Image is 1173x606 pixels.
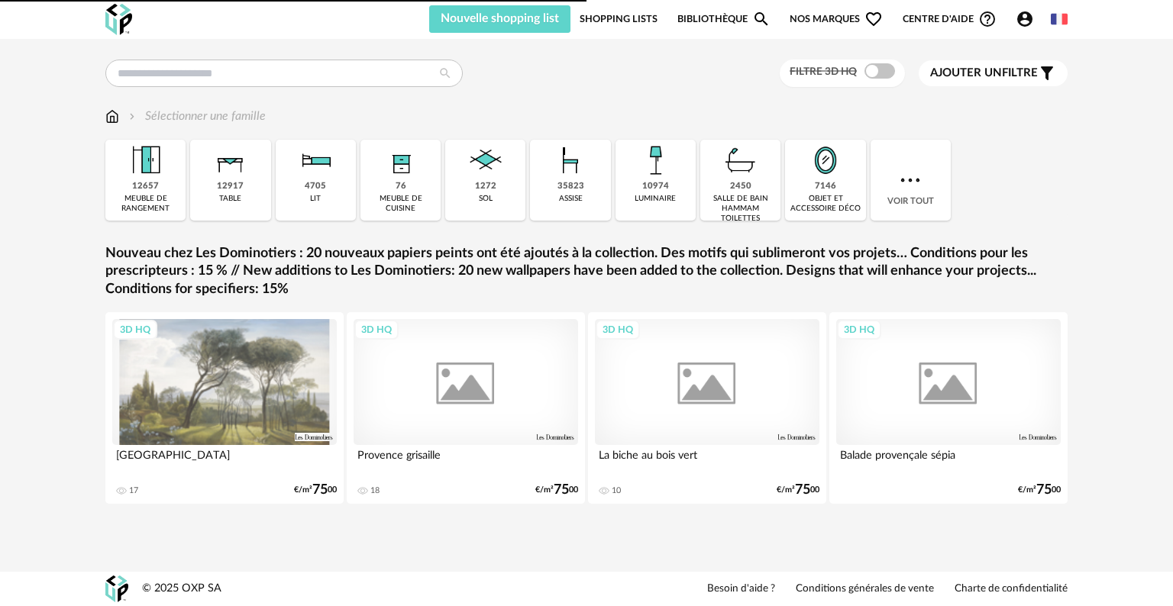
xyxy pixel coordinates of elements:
div: 10 [612,485,621,496]
div: €/m² 00 [294,485,337,495]
span: Help Circle Outline icon [978,10,997,28]
span: Magnify icon [752,10,771,28]
img: svg+xml;base64,PHN2ZyB3aWR0aD0iMTYiIGhlaWdodD0iMTciIHZpZXdCb3g9IjAgMCAxNiAxNyIgZmlsbD0ibm9uZSIgeG... [105,108,119,125]
a: 3D HQ Provence grisaille 18 €/m²7500 [347,312,585,504]
img: fr [1051,11,1068,27]
div: La biche au bois vert [595,445,819,475]
div: 18 [370,485,380,496]
button: Nouvelle shopping list [429,5,570,33]
div: Provence grisaille [354,445,578,475]
img: OXP [105,575,128,602]
img: Literie.png [295,140,336,181]
div: 2450 [730,181,751,192]
a: BibliothèqueMagnify icon [677,5,771,33]
div: €/m² 00 [1018,485,1061,495]
div: luminaire [635,194,676,204]
span: 75 [1036,485,1052,495]
div: 1272 [475,181,496,192]
div: 7146 [815,181,836,192]
div: lit [310,194,321,204]
span: Account Circle icon [1016,10,1034,28]
span: Nos marques [790,5,883,33]
a: Besoin d'aide ? [707,582,775,596]
div: sol [479,194,493,204]
div: © 2025 OXP SA [142,582,221,596]
img: Assise.png [550,140,591,181]
div: 17 [129,485,138,496]
span: Heart Outline icon [864,10,883,28]
button: Ajouter unfiltre Filter icon [919,60,1068,86]
div: assise [559,194,583,204]
span: Ajouter un [930,67,1002,79]
div: 12917 [217,181,244,192]
img: Meuble%20de%20rangement.png [125,140,166,181]
span: 75 [795,485,810,495]
span: Centre d'aideHelp Circle Outline icon [903,10,997,28]
a: 3D HQ La biche au bois vert 10 €/m²7500 [588,312,826,504]
img: more.7b13dc1.svg [897,166,924,194]
div: meuble de rangement [110,194,181,214]
div: [GEOGRAPHIC_DATA] [112,445,337,475]
img: Salle%20de%20bain.png [720,140,761,181]
div: objet et accessoire déco [790,194,861,214]
div: 3D HQ [354,320,399,340]
span: Filter icon [1038,64,1056,82]
img: Sol.png [465,140,506,181]
div: 12657 [132,181,159,192]
a: 3D HQ [GEOGRAPHIC_DATA] 17 €/m²7500 [105,312,344,504]
span: filtre [930,66,1038,81]
img: OXP [105,4,132,35]
a: 3D HQ Balade provençale sépia €/m²7500 [829,312,1068,504]
div: €/m² 00 [535,485,578,495]
span: 75 [312,485,328,495]
span: Filtre 3D HQ [790,66,857,77]
div: salle de bain hammam toilettes [705,194,776,224]
img: Table.png [210,140,251,181]
div: meuble de cuisine [365,194,436,214]
img: svg+xml;base64,PHN2ZyB3aWR0aD0iMTYiIGhlaWdodD0iMTYiIHZpZXdCb3g9IjAgMCAxNiAxNiIgZmlsbD0ibm9uZSIgeG... [126,108,138,125]
div: 3D HQ [596,320,640,340]
div: 10974 [642,181,669,192]
img: Miroir.png [805,140,846,181]
div: 3D HQ [837,320,881,340]
div: Sélectionner une famille [126,108,266,125]
a: Nouveau chez Les Dominotiers : 20 nouveaux papiers peints ont été ajoutés à la collection. Des mo... [105,245,1068,298]
div: table [219,194,241,204]
span: Account Circle icon [1016,10,1041,28]
span: 75 [554,485,569,495]
div: 3D HQ [113,320,157,340]
div: 76 [396,181,406,192]
a: Charte de confidentialité [955,582,1068,596]
a: Shopping Lists [580,5,658,33]
div: €/m² 00 [777,485,819,495]
div: 35823 [557,181,584,192]
a: Conditions générales de vente [796,582,934,596]
img: Luminaire.png [635,140,676,181]
div: 4705 [305,181,326,192]
span: Nouvelle shopping list [441,12,559,24]
img: Rangement.png [380,140,422,181]
div: Voir tout [871,140,951,221]
div: Balade provençale sépia [836,445,1061,475]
